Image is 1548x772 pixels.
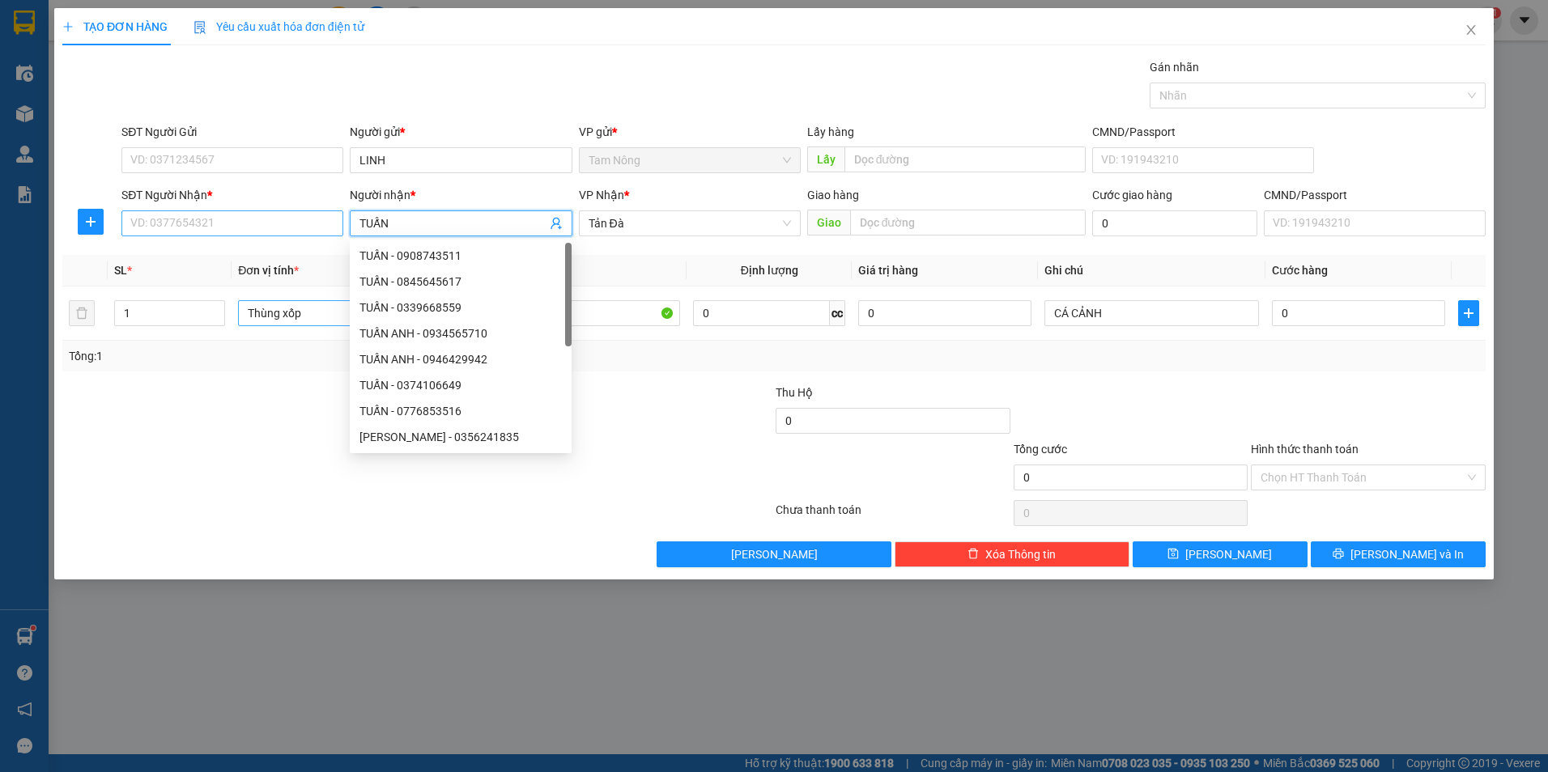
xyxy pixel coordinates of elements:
button: plus [78,209,104,235]
span: Lấy hàng [807,125,854,138]
input: Dọc đường [844,146,1087,172]
div: TUẤN ANH - 0934565710 [350,320,572,346]
button: printer[PERSON_NAME] và In [1311,541,1486,567]
span: Tản Đà [589,211,791,235]
button: Close [1448,8,1494,53]
th: Ghi chú [1038,255,1265,286]
span: Cước hàng [1272,264,1328,277]
div: TUẤN - 0908743511 [350,243,572,269]
span: Lấy [807,146,844,172]
span: plus [1459,307,1478,320]
span: plus [79,215,103,228]
div: CMND/Passport [1264,186,1486,204]
div: Người gửi [350,123,572,141]
div: Tổng: 1 [69,347,598,365]
span: Đơn vị tính [238,264,299,277]
div: [PERSON_NAME] - 0356241835 [359,428,562,446]
button: save[PERSON_NAME] [1133,541,1308,567]
button: [PERSON_NAME] [657,541,891,567]
span: Yêu cầu xuất hóa đơn điện tử [193,20,364,33]
label: Gán nhãn [1150,61,1199,74]
div: TUẤN - 0776853516 [359,402,562,420]
div: TUẤN - 0908743511 [359,247,562,265]
span: VP Nhận [579,189,624,201]
span: SL [114,264,127,277]
div: TUẤN - 0374106649 [350,372,572,398]
button: delete [69,300,95,326]
span: Giá trị hàng [858,264,918,277]
label: Cước giao hàng [1092,189,1172,201]
div: TUẤN ANH - 0934565710 [359,324,562,342]
div: Người nhận [350,186,572,204]
span: delete [967,548,979,561]
button: deleteXóa Thông tin [895,541,1129,567]
input: VD: Bàn, Ghế [466,300,680,326]
span: Tổng cước [1014,443,1067,456]
div: Chưa thanh toán [774,501,1012,529]
span: Xóa Thông tin [985,545,1056,563]
input: Dọc đường [850,210,1087,235]
input: Cước giao hàng [1092,210,1257,236]
span: Giao hàng [807,189,859,201]
input: 0 [858,300,1031,326]
img: icon [193,21,206,34]
div: TUẤN VĨ - 0356241835 [350,424,572,450]
div: VP gửi [579,123,801,141]
span: [PERSON_NAME] và In [1350,545,1464,563]
button: plus [1458,300,1479,326]
div: TUẤN - 0776853516 [350,398,572,424]
div: CMND/Passport [1092,123,1314,141]
span: Định lượng [741,264,798,277]
div: TUẤN ANH - 0946429942 [350,346,572,372]
span: close [1465,23,1478,36]
div: TUẤN - 0339668559 [350,295,572,320]
span: Thùng xốp [248,301,443,325]
span: user-add [550,217,563,230]
div: TUẤN - 0339668559 [359,299,562,316]
span: [PERSON_NAME] [731,545,818,563]
span: TẠO ĐƠN HÀNG [62,20,168,33]
div: TUẤN - 0845645617 [359,273,562,291]
div: TUẤN ANH - 0946429942 [359,350,562,368]
div: TUẤN - 0374106649 [359,376,562,394]
span: [PERSON_NAME] [1185,545,1272,563]
span: plus [62,21,74,32]
label: Hình thức thanh toán [1251,443,1359,456]
span: cc [830,300,845,326]
span: save [1167,548,1179,561]
span: printer [1333,548,1344,561]
span: Giao [807,210,850,235]
span: Tam Nông [589,148,791,172]
div: SĐT Người Gửi [121,123,343,141]
div: SĐT Người Nhận [121,186,343,204]
input: Ghi Chú [1044,300,1259,326]
span: Thu Hộ [776,386,813,399]
div: TUẤN - 0845645617 [350,269,572,295]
